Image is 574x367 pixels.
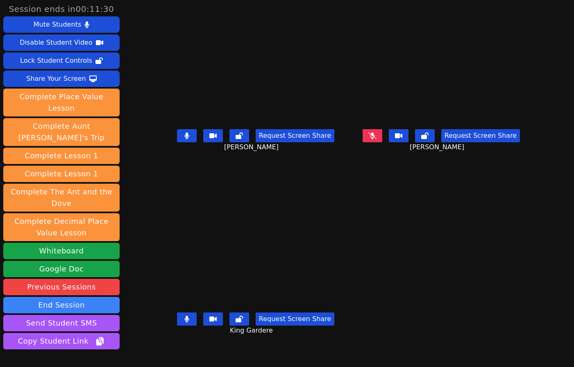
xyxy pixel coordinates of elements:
span: King Gardere [230,326,275,335]
div: Lock Student Controls [20,54,92,67]
button: Complete The Ant and the Dove [3,184,120,212]
span: Session ends in [9,3,114,15]
button: Lock Student Controls [3,52,120,69]
div: Share Your Screen [26,72,86,85]
button: End Session [3,297,120,313]
button: Mute Students [3,16,120,33]
div: Disable Student Video [20,36,92,49]
button: Share Your Screen [3,71,120,87]
button: Complete Aunt [PERSON_NAME]'s Trip [3,118,120,146]
button: Whiteboard [3,243,120,259]
button: Request Screen Share [256,312,334,326]
button: Send Student SMS [3,315,120,331]
a: Previous Sessions [3,279,120,295]
span: [PERSON_NAME] [224,142,281,152]
div: Mute Students [34,18,81,31]
button: Disable Student Video [3,34,120,51]
span: Copy Student Link [18,335,105,347]
button: Request Screen Share [441,129,520,142]
time: 00:11:30 [76,4,114,14]
button: Complete Decimal Place Value Lesson [3,213,120,241]
button: Complete Lesson 1 [3,148,120,164]
button: Complete Place Value Lesson [3,89,120,116]
span: [PERSON_NAME] [410,142,466,152]
a: Google Doc [3,261,120,277]
button: Copy Student Link [3,333,120,349]
button: Complete Lesson 1 [3,166,120,182]
button: Request Screen Share [256,129,334,142]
